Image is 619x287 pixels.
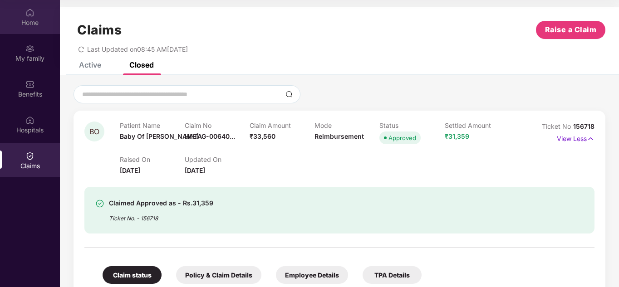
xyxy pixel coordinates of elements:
[25,116,34,125] img: svg+xml;base64,PHN2ZyBpZD0iSG9zcGl0YWxzIiB4bWxucz0iaHR0cDovL3d3dy53My5vcmcvMjAwMC9zdmciIHdpZHRoPS...
[78,45,84,53] span: redo
[379,122,444,129] p: Status
[109,198,213,209] div: Claimed Approved as - Rs.31,359
[185,132,235,140] span: HI-TAG-00640...
[25,80,34,89] img: svg+xml;base64,PHN2ZyBpZD0iQmVuZWZpdHMiIHhtbG5zPSJodHRwOi8vd3d3LnczLm9yZy8yMDAwL3N2ZyIgd2lkdGg9Ij...
[95,199,104,208] img: svg+xml;base64,PHN2ZyBpZD0iU3VjY2Vzcy0zMngzMiIgeG1sbnM9Imh0dHA6Ly93d3cudzMub3JnLzIwMDAvc3ZnIiB3aW...
[587,134,594,144] img: svg+xml;base64,PHN2ZyB4bWxucz0iaHR0cDovL3d3dy53My5vcmcvMjAwMC9zdmciIHdpZHRoPSIxNyIgaGVpZ2h0PSIxNy...
[536,21,605,39] button: Raise a Claim
[388,133,416,142] div: Approved
[77,22,122,38] h1: Claims
[185,166,205,174] span: [DATE]
[250,132,275,140] span: ₹33,560
[109,209,213,223] div: Ticket No. - 156718
[120,122,185,129] p: Patient Name
[120,166,140,174] span: [DATE]
[89,128,99,136] span: BO
[103,266,162,284] div: Claim status
[445,122,510,129] p: Settled Amount
[314,132,364,140] span: Reimbursement
[276,266,348,284] div: Employee Details
[120,156,185,163] p: Raised On
[285,91,293,98] img: svg+xml;base64,PHN2ZyBpZD0iU2VhcmNoLTMyeDMyIiB4bWxucz0iaHR0cDovL3d3dy53My5vcmcvMjAwMC9zdmciIHdpZH...
[79,60,101,69] div: Active
[545,24,597,35] span: Raise a Claim
[176,266,261,284] div: Policy & Claim Details
[185,156,250,163] p: Updated On
[25,44,34,53] img: svg+xml;base64,PHN2ZyB3aWR0aD0iMjAiIGhlaWdodD0iMjAiIHZpZXdCb3g9IjAgMCAyMCAyMCIgZmlsbD0ibm9uZSIgeG...
[363,266,422,284] div: TPA Details
[314,122,379,129] p: Mode
[25,8,34,17] img: svg+xml;base64,PHN2ZyBpZD0iSG9tZSIgeG1sbnM9Imh0dHA6Ly93d3cudzMub3JnLzIwMDAvc3ZnIiB3aWR0aD0iMjAiIG...
[129,60,154,69] div: Closed
[25,151,34,161] img: svg+xml;base64,PHN2ZyBpZD0iQ2xhaW0iIHhtbG5zPSJodHRwOi8vd3d3LnczLm9yZy8yMDAwL3N2ZyIgd2lkdGg9IjIwIi...
[445,132,469,140] span: ₹31,359
[250,122,314,129] p: Claim Amount
[185,122,250,129] p: Claim No
[120,132,199,140] span: Baby Of [PERSON_NAME]
[573,122,594,130] span: 156718
[87,45,188,53] span: Last Updated on 08:45 AM[DATE]
[557,131,594,144] p: View Less
[542,122,573,130] span: Ticket No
